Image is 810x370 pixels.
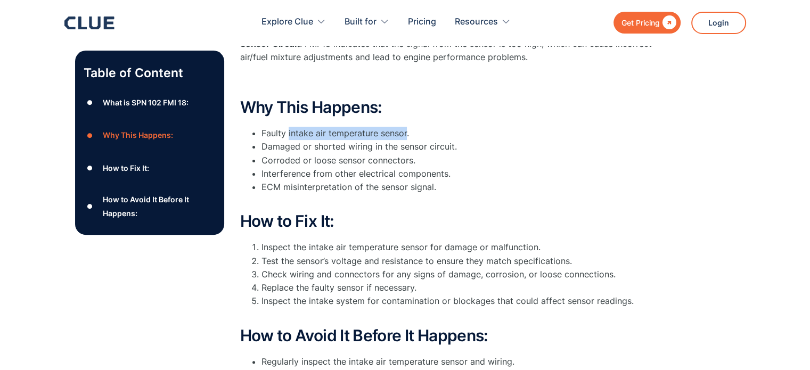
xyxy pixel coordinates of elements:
[455,5,498,39] div: Resources
[84,193,216,219] a: ●How to Avoid It Before It Happens:
[261,355,666,368] li: Regularly inspect the intake air temperature sensor and wiring.
[261,167,666,180] li: Interference from other electrical components.
[261,140,666,153] li: Damaged or shorted wiring in the sensor circuit.
[84,198,96,214] div: ●
[455,5,511,39] div: Resources
[102,95,188,109] div: What is SPN 102 FMI 18:
[240,212,666,230] h2: How to Fix It:
[240,98,666,116] h2: Why This Happens:
[84,160,216,176] a: ●How to Fix It:
[261,5,313,39] div: Explore Clue
[102,161,149,175] div: How to Fix It:
[261,180,666,207] li: ECM misinterpretation of the sensor signal.
[84,127,216,143] a: ●Why This Happens:
[691,12,746,34] a: Login
[84,160,96,176] div: ●
[261,5,326,39] div: Explore Clue
[84,127,96,143] div: ●
[84,64,216,81] p: Table of Content
[102,193,215,219] div: How to Avoid It Before It Happens:
[345,5,389,39] div: Built for
[613,12,681,34] a: Get Pricing
[240,75,666,88] p: ‍
[261,294,666,321] li: Inspect the intake system for contamination or blockages that could affect sensor readings.
[261,281,666,294] li: Replace the faulty sensor if necessary.
[345,5,377,39] div: Built for
[621,16,660,29] div: Get Pricing
[261,127,666,140] li: Faulty intake air temperature sensor.
[261,241,666,254] li: Inspect the intake air temperature sensor for damage or malfunction.
[240,327,666,344] h2: How to Avoid It Before It Happens:
[261,254,666,268] li: Test the sensor’s voltage and resistance to ensure they match specifications.
[261,268,666,281] li: Check wiring and connectors for any signs of damage, corrosion, or loose connections.
[102,128,173,142] div: Why This Happens:
[261,154,666,167] li: Corroded or loose sensor connectors.
[660,16,676,29] div: 
[84,94,96,110] div: ●
[84,94,216,110] a: ●What is SPN 102 FMI 18:
[240,24,665,48] strong: Intake Air Temperature Sensor Circuit
[408,5,436,39] a: Pricing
